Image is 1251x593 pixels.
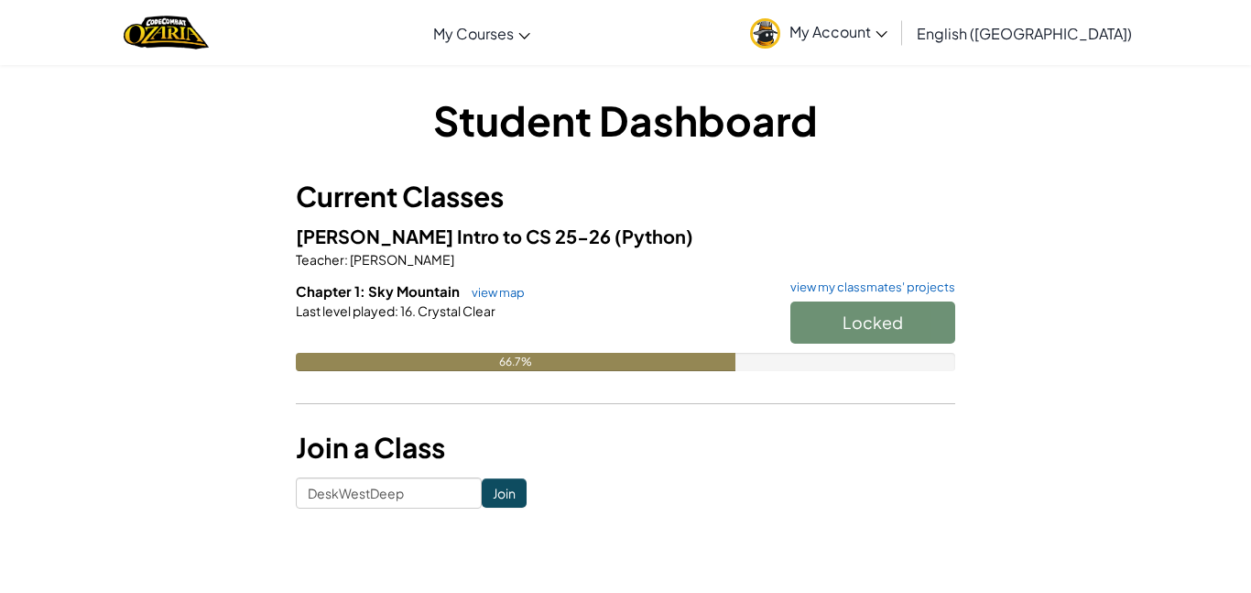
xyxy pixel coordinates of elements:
[344,251,348,268] span: :
[348,251,454,268] span: [PERSON_NAME]
[750,18,780,49] img: avatar
[296,176,955,217] h3: Current Classes
[781,281,955,293] a: view my classmates' projects
[789,22,887,41] span: My Account
[296,92,955,148] h1: Student Dashboard
[398,302,416,319] span: 16.
[917,24,1132,43] span: English ([GEOGRAPHIC_DATA])
[296,478,482,509] input: <Enter Class Code>
[124,14,209,51] img: Home
[462,285,525,300] a: view map
[424,8,539,58] a: My Courses
[395,302,398,319] span: :
[908,8,1141,58] a: English ([GEOGRAPHIC_DATA])
[741,4,897,61] a: My Account
[615,225,693,247] span: (Python)
[124,14,209,51] a: Ozaria by CodeCombat logo
[296,353,735,371] div: 66.7%
[296,282,462,300] span: Chapter 1: Sky Mountain
[296,302,395,319] span: Last level played
[416,302,495,319] span: Crystal Clear
[296,251,344,268] span: Teacher
[433,24,514,43] span: My Courses
[482,478,527,508] input: Join
[296,427,955,468] h3: Join a Class
[296,225,615,247] span: [PERSON_NAME] Intro to CS 25-26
